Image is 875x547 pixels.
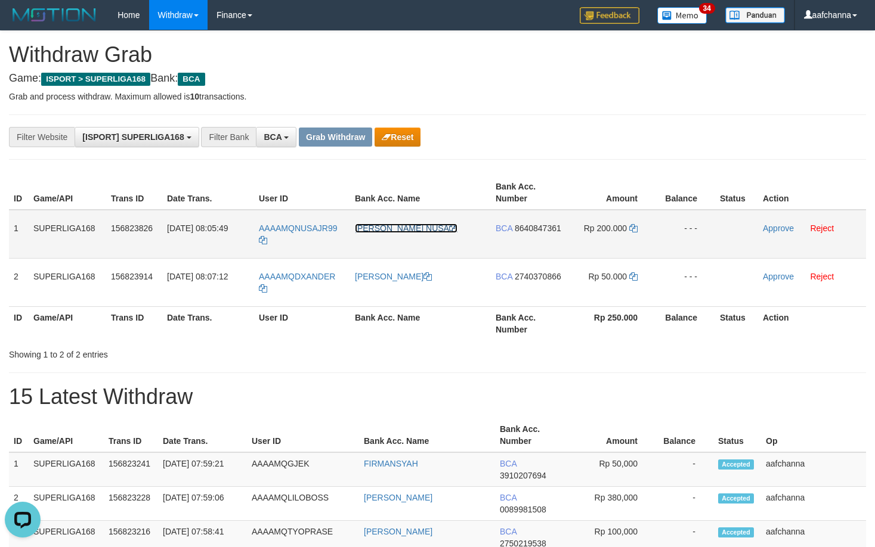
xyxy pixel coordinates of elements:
span: 156823914 [111,272,153,281]
button: Reset [375,128,421,147]
td: 1 [9,210,29,259]
td: 156823228 [104,487,158,521]
th: ID [9,306,29,340]
a: [PERSON_NAME] NUSA [355,223,457,233]
td: aafchanna [761,452,866,487]
td: - - - [656,210,715,259]
span: BCA [500,527,517,536]
th: Status [715,306,758,340]
th: Trans ID [106,176,162,210]
span: BCA [496,223,512,233]
td: SUPERLIGA168 [29,452,104,487]
th: Game/API [29,306,106,340]
th: Amount [568,418,656,452]
span: AAAAMQNUSAJR99 [259,223,337,233]
span: Accepted [718,527,754,537]
span: [ISPORT] SUPERLIGA168 [82,132,184,142]
h4: Game: Bank: [9,73,866,85]
td: AAAAMQGJEK [247,452,359,487]
th: Balance [656,176,715,210]
td: Rp 50,000 [568,452,656,487]
th: Bank Acc. Number [491,306,566,340]
span: [DATE] 08:07:12 [167,272,228,281]
span: BCA [500,493,517,502]
span: Accepted [718,493,754,504]
button: Grab Withdraw [299,128,372,147]
th: Action [758,176,866,210]
th: Op [761,418,866,452]
th: User ID [247,418,359,452]
th: Bank Acc. Name [350,176,491,210]
th: Date Trans. [162,176,254,210]
span: BCA [500,459,517,468]
th: Date Trans. [158,418,247,452]
h1: 15 Latest Withdraw [9,385,866,409]
img: Feedback.jpg [580,7,639,24]
img: panduan.png [725,7,785,23]
a: Copy 200000 to clipboard [629,223,638,233]
th: Trans ID [106,306,162,340]
th: User ID [254,176,350,210]
td: 2 [9,258,29,306]
th: Balance [656,418,713,452]
strong: 10 [190,92,199,101]
th: User ID [254,306,350,340]
button: Open LiveChat chat widget [5,5,41,41]
th: Game/API [29,418,104,452]
th: Bank Acc. Number [491,176,566,210]
span: Copy 8640847361 to clipboard [515,223,561,233]
td: AAAAMQLILOBOSS [247,487,359,521]
th: Trans ID [104,418,158,452]
td: 156823241 [104,452,158,487]
td: [DATE] 07:59:06 [158,487,247,521]
a: [PERSON_NAME] [355,272,432,281]
th: Action [758,306,866,340]
th: Status [713,418,761,452]
th: Amount [566,176,656,210]
a: [PERSON_NAME] [364,527,432,536]
div: Showing 1 to 2 of 2 entries [9,344,355,360]
div: Filter Bank [201,127,256,147]
span: 34 [699,3,715,14]
td: SUPERLIGA168 [29,487,104,521]
td: [DATE] 07:59:21 [158,452,247,487]
th: Date Trans. [162,306,254,340]
span: Rp 50.000 [589,272,627,281]
a: AAAAMQDXANDER [259,272,335,293]
span: Accepted [718,459,754,470]
span: BCA [496,272,512,281]
td: aafchanna [761,487,866,521]
td: - [656,487,713,521]
td: SUPERLIGA168 [29,210,106,259]
a: [PERSON_NAME] [364,493,432,502]
a: Copy 50000 to clipboard [629,272,638,281]
span: [DATE] 08:05:49 [167,223,228,233]
th: Game/API [29,176,106,210]
td: - - - [656,258,715,306]
button: BCA [256,127,296,147]
td: - [656,452,713,487]
a: Reject [810,272,834,281]
h1: Withdraw Grab [9,43,866,67]
td: Rp 380,000 [568,487,656,521]
span: 156823826 [111,223,153,233]
th: ID [9,176,29,210]
a: Approve [763,272,794,281]
img: Button%20Memo.svg [657,7,707,24]
div: Filter Website [9,127,75,147]
a: AAAAMQNUSAJR99 [259,223,337,245]
img: MOTION_logo.png [9,6,100,24]
span: Copy 2740370866 to clipboard [515,272,561,281]
span: BCA [178,73,205,86]
th: Bank Acc. Name [359,418,495,452]
span: Copy 3910207694 to clipboard [500,471,546,480]
span: Copy 0089981508 to clipboard [500,505,546,514]
a: Reject [810,223,834,233]
td: SUPERLIGA168 [29,258,106,306]
th: Bank Acc. Name [350,306,491,340]
span: ISPORT > SUPERLIGA168 [41,73,150,86]
td: 2 [9,487,29,521]
th: Bank Acc. Number [495,418,568,452]
td: 1 [9,452,29,487]
th: ID [9,418,29,452]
